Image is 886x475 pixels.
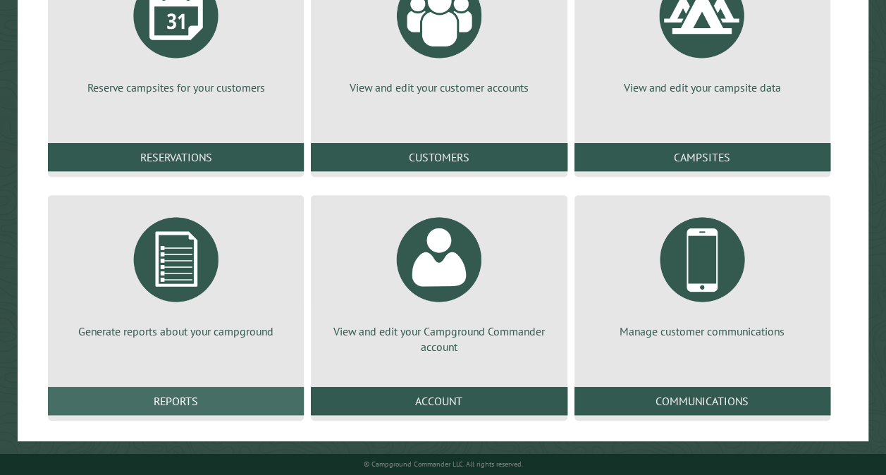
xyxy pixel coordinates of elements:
[48,143,304,171] a: Reservations
[591,80,813,95] p: View and edit your campsite data
[65,323,287,339] p: Generate reports about your campground
[311,143,567,171] a: Customers
[574,143,830,171] a: Campsites
[328,80,550,95] p: View and edit your customer accounts
[65,206,287,339] a: Generate reports about your campground
[591,323,813,339] p: Manage customer communications
[591,206,813,339] a: Manage customer communications
[574,387,830,415] a: Communications
[328,323,550,355] p: View and edit your Campground Commander account
[328,206,550,355] a: View and edit your Campground Commander account
[364,459,523,469] small: © Campground Commander LLC. All rights reserved.
[65,80,287,95] p: Reserve campsites for your customers
[311,387,567,415] a: Account
[48,387,304,415] a: Reports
